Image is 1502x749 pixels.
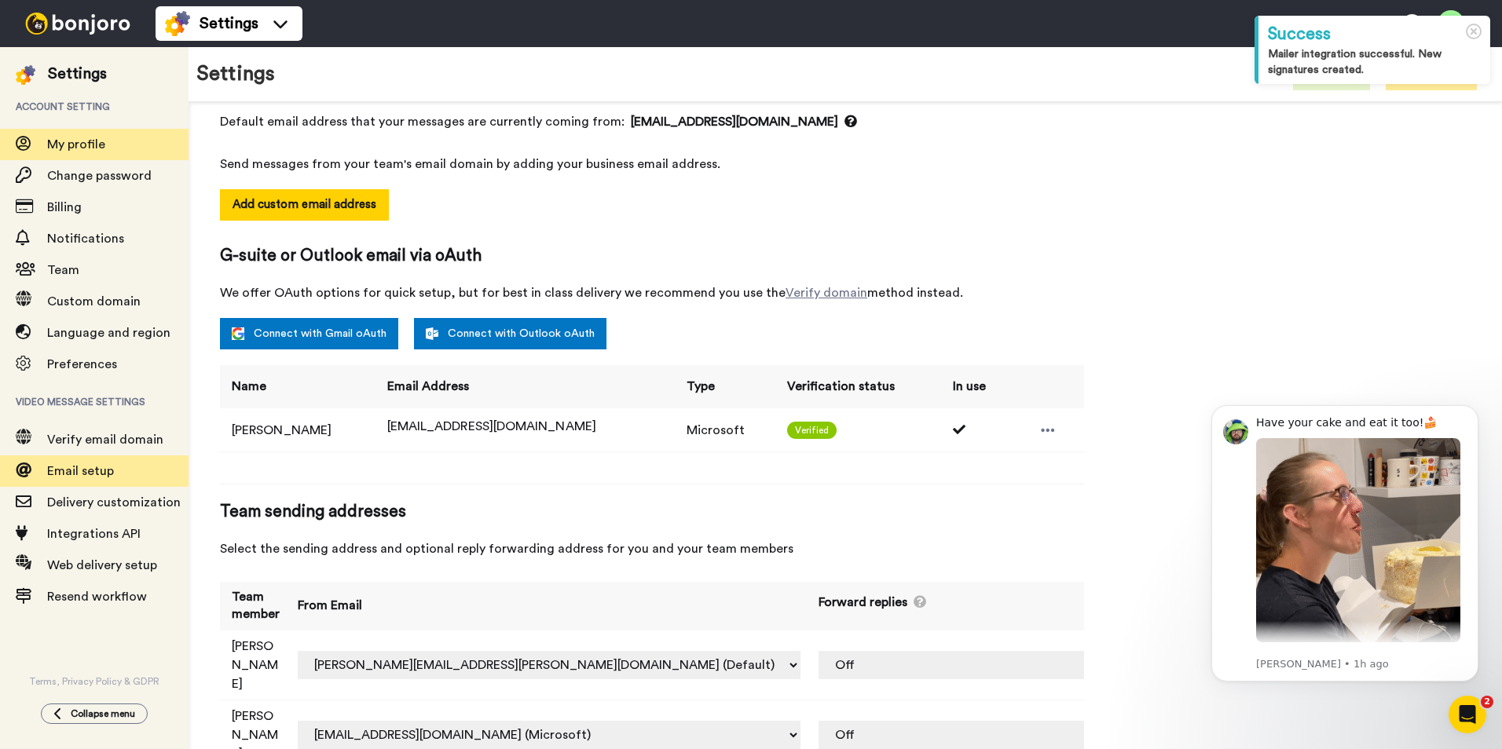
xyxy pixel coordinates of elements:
[16,65,35,85] img: settings-colored.svg
[220,630,286,700] td: [PERSON_NAME]
[196,63,275,86] h1: Settings
[220,189,389,221] button: Add custom email address
[1268,22,1481,46] div: Success
[68,276,279,290] p: Message from Simon, sent 1h ago
[47,201,82,214] span: Billing
[220,365,375,408] th: Name
[165,11,190,36] img: settings-colored.svg
[414,318,606,349] a: Connect with Outlook oAuth
[220,500,1084,524] span: Team sending addresses
[47,327,170,339] span: Language and region
[675,408,776,451] td: Microsoft
[775,365,941,408] th: Verification status
[200,13,258,35] span: Settings
[819,594,907,612] span: Forward replies
[631,112,857,131] span: [EMAIL_ADDRESS][DOMAIN_NAME]
[47,232,124,245] span: Notifications
[387,420,596,433] span: [EMAIL_ADDRESS][DOMAIN_NAME]
[47,496,181,509] span: Delivery customization
[220,539,1084,558] span: Select the sending address and optional reply forwarding address for you and your team members
[787,422,837,439] span: Verified
[375,365,675,408] th: Email Address
[47,138,105,151] span: My profile
[220,283,1084,302] span: We offer OAuth options for quick setup, but for best in class delivery we recommend you use the m...
[47,433,163,446] span: Verify email domain
[71,707,135,720] span: Collapse menu
[675,365,776,408] th: Type
[68,269,279,361] div: The fastest way to get the most out of your trial: Spend 10 minutes and
[220,244,1084,268] span: G-suite or Outlook email via oAuth
[426,327,438,340] img: outlook-white.svg
[232,327,244,340] img: google.svg
[1481,696,1493,708] span: 2
[47,295,141,308] span: Custom domain
[48,63,107,85] div: Settings
[1449,696,1486,733] iframe: Intercom live chat
[47,358,117,371] span: Preferences
[953,423,969,436] i: Used 1 times
[47,559,157,572] span: Web delivery setup
[1268,46,1481,78] div: Mailer integration successful. New signatures created.
[220,112,1084,131] span: Default email address that your messages are currently coming from:
[19,13,137,35] img: bj-logo-header-white.svg
[941,365,1009,408] th: In use
[286,582,807,630] th: From Email
[220,318,398,349] a: Connect with Gmail oAuth
[47,590,147,603] span: Resend workflow
[47,170,152,182] span: Change password
[220,582,286,630] th: Team member
[1188,382,1502,707] iframe: Intercom notifications message
[220,155,1084,174] span: Send messages from your team's email domain by adding your business email address.
[47,528,141,540] span: Integrations API
[220,408,375,451] td: [PERSON_NAME]
[786,287,867,299] a: Verify domain
[41,703,148,724] button: Collapse menu
[47,465,114,477] span: Email setup
[47,264,79,276] span: Team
